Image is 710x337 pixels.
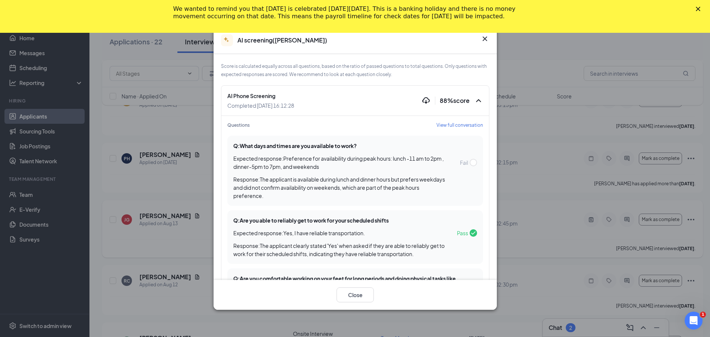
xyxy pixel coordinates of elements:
[422,96,430,105] svg: Download
[233,142,357,149] span: Q: What days and times are you available to work?
[685,312,703,330] iframe: Intercom live chat
[227,101,294,110] span: Completed [DATE] 16:12:28
[227,122,250,128] span: Questions
[233,176,445,199] span: Response : The applicant is available during lunch and dinner hours but prefers weekdays and did ...
[474,96,483,105] svg: ChevronUp
[440,97,470,104] span: 88 % score
[480,34,489,43] button: Close
[696,7,703,11] div: Close
[221,63,487,77] span: Score is calculated equally across all questions, based on the ratio of passed questions to total...
[173,5,525,20] div: We wanted to remind you that [DATE] is celebrated [DATE][DATE]. This is a banking holiday and the...
[700,312,706,318] span: 1
[233,154,447,171] span: Expected response : Preference for availability during peak hours: lunch -11 am to 2pm , dinner-5...
[223,37,231,44] svg: AiStar
[337,288,374,303] button: Close
[470,229,477,237] svg: Checkmark
[436,122,483,128] span: View full conversation
[457,229,468,237] span: Pass
[233,242,445,257] span: Response : The applicant clearly stated 'Yes' when asked if they are able to reliably get to work...
[227,92,294,100] span: AI Phone Screening
[233,275,456,290] span: Q: Are you comfortable working on your feet for long periods and doing physical tasks like cleani...
[237,36,327,44] span: AI screening ( [PERSON_NAME] )
[233,229,365,237] span: Expected response : Yes, I have reliable transportation.
[460,159,468,166] span: Fail
[480,34,489,43] svg: Cross
[233,217,389,224] span: Q: Are you able to reliably get to work for your scheduled shifts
